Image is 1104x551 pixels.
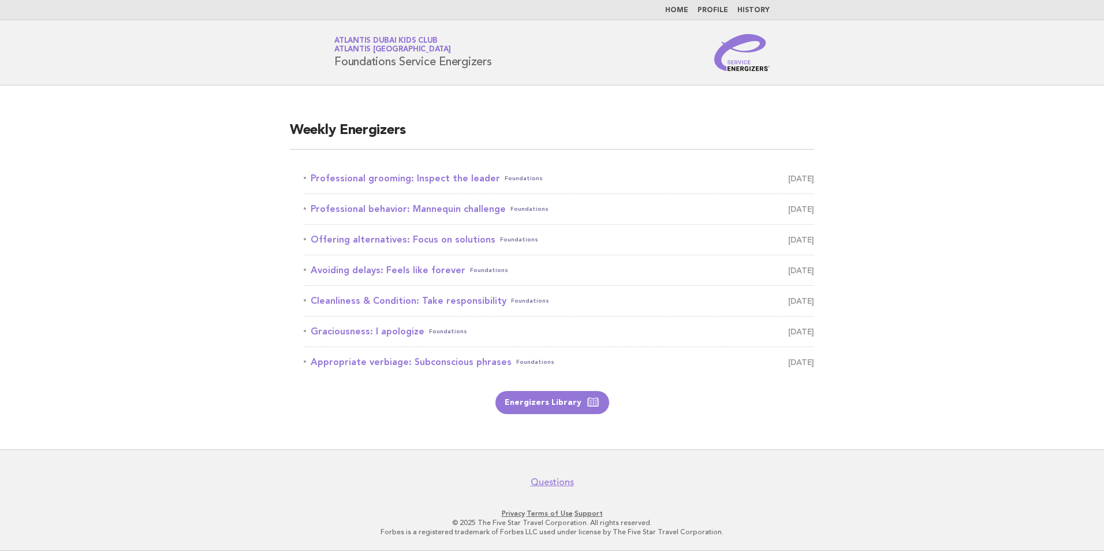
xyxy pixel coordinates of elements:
span: [DATE] [788,201,814,217]
span: Atlantis [GEOGRAPHIC_DATA] [334,46,451,54]
p: Forbes is a registered trademark of Forbes LLC used under license by The Five Star Travel Corpora... [199,527,905,537]
span: Foundations [429,323,467,340]
span: Foundations [516,354,554,370]
a: Avoiding delays: Feels like foreverFoundations [DATE] [304,262,814,278]
span: [DATE] [788,354,814,370]
span: [DATE] [788,293,814,309]
img: Service Energizers [714,34,770,71]
span: [DATE] [788,232,814,248]
span: Foundations [511,293,549,309]
p: © 2025 The Five Star Travel Corporation. All rights reserved. [199,518,905,527]
a: Terms of Use [527,509,573,518]
p: · · [199,509,905,518]
span: Foundations [505,170,543,187]
h2: Weekly Energizers [290,121,814,150]
a: Cleanliness & Condition: Take responsibilityFoundations [DATE] [304,293,814,309]
a: Energizers Library [495,391,609,414]
span: [DATE] [788,323,814,340]
a: Questions [531,476,574,488]
a: Atlantis Dubai Kids ClubAtlantis [GEOGRAPHIC_DATA] [334,37,451,53]
span: [DATE] [788,262,814,278]
a: History [737,7,770,14]
a: Support [575,509,603,518]
a: Professional behavior: Mannequin challengeFoundations [DATE] [304,201,814,217]
a: Graciousness: I apologizeFoundations [DATE] [304,323,814,340]
span: Foundations [470,262,508,278]
a: Privacy [502,509,525,518]
span: Foundations [510,201,549,217]
span: Foundations [500,232,538,248]
a: Home [665,7,688,14]
a: Appropriate verbiage: Subconscious phrasesFoundations [DATE] [304,354,814,370]
a: Profile [698,7,728,14]
a: Professional grooming: Inspect the leaderFoundations [DATE] [304,170,814,187]
h1: Foundations Service Energizers [334,38,492,68]
a: Offering alternatives: Focus on solutionsFoundations [DATE] [304,232,814,248]
span: [DATE] [788,170,814,187]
